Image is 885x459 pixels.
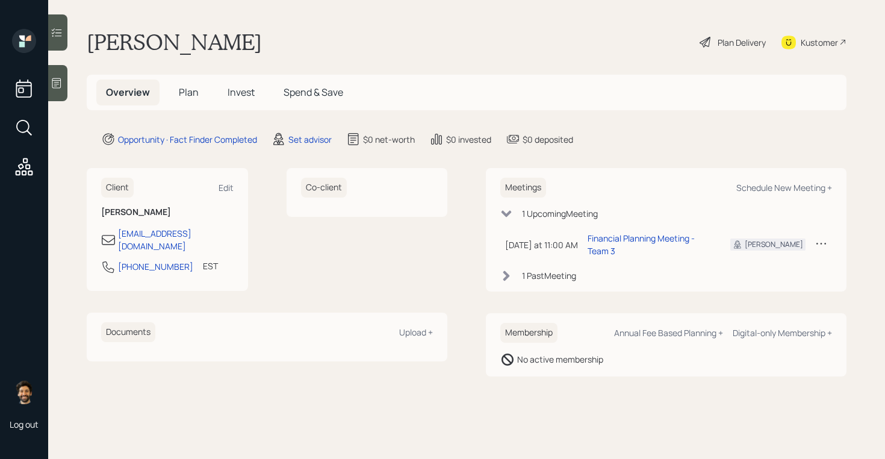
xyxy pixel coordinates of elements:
[101,178,134,198] h6: Client
[228,86,255,99] span: Invest
[101,207,234,217] h6: [PERSON_NAME]
[203,260,218,272] div: EST
[399,326,433,338] div: Upload +
[500,323,557,343] h6: Membership
[736,182,832,193] div: Schedule New Meeting +
[718,36,766,49] div: Plan Delivery
[446,133,491,146] div: $0 invested
[745,239,803,250] div: [PERSON_NAME]
[505,239,578,251] div: [DATE] at 11:00 AM
[614,327,723,339] div: Annual Fee Based Planning +
[522,269,576,282] div: 1 Past Meeting
[523,133,573,146] div: $0 deposited
[118,260,193,273] div: [PHONE_NUMBER]
[733,327,832,339] div: Digital-only Membership +
[179,86,199,99] span: Plan
[517,353,603,366] div: No active membership
[12,380,36,404] img: eric-schwartz-headshot.png
[288,133,332,146] div: Set advisor
[10,419,39,430] div: Log out
[522,207,598,220] div: 1 Upcoming Meeting
[301,178,347,198] h6: Co-client
[363,133,415,146] div: $0 net-worth
[500,178,546,198] h6: Meetings
[101,322,155,342] h6: Documents
[801,36,838,49] div: Kustomer
[106,86,150,99] span: Overview
[588,232,711,257] div: Financial Planning Meeting - Team 3
[118,227,234,252] div: [EMAIL_ADDRESS][DOMAIN_NAME]
[118,133,257,146] div: Opportunity · Fact Finder Completed
[87,29,262,55] h1: [PERSON_NAME]
[284,86,343,99] span: Spend & Save
[219,182,234,193] div: Edit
